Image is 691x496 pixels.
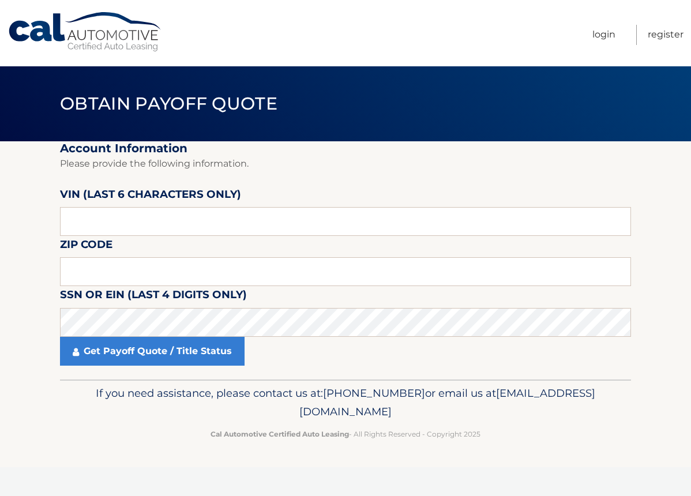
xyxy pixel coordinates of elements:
[60,141,631,156] h2: Account Information
[60,337,245,366] a: Get Payoff Quote / Title Status
[323,386,425,400] span: [PHONE_NUMBER]
[211,430,349,438] strong: Cal Automotive Certified Auto Leasing
[60,186,241,207] label: VIN (last 6 characters only)
[60,93,277,114] span: Obtain Payoff Quote
[592,25,615,45] a: Login
[67,428,624,440] p: - All Rights Reserved - Copyright 2025
[648,25,684,45] a: Register
[60,236,112,257] label: Zip Code
[67,384,624,421] p: If you need assistance, please contact us at: or email us at
[60,286,247,307] label: SSN or EIN (last 4 digits only)
[7,12,163,52] a: Cal Automotive
[60,156,631,172] p: Please provide the following information.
